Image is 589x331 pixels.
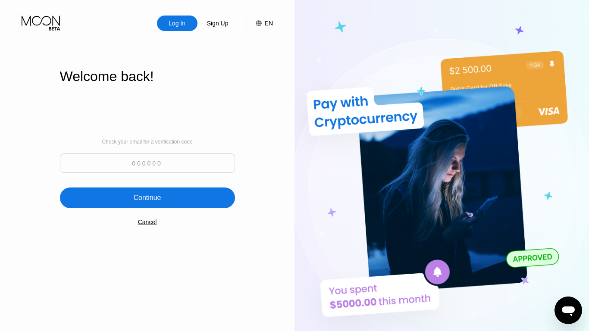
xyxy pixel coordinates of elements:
[60,153,235,173] input: 000000
[265,20,273,27] div: EN
[138,219,157,225] div: Cancel
[168,19,186,28] div: Log In
[60,69,235,84] div: Welcome back!
[133,194,161,202] div: Continue
[102,139,192,145] div: Check your email for a verification code
[197,16,238,31] div: Sign Up
[206,19,229,28] div: Sign Up
[157,16,197,31] div: Log In
[555,297,582,324] iframe: Button to launch messaging window
[60,187,235,208] div: Continue
[247,16,273,31] div: EN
